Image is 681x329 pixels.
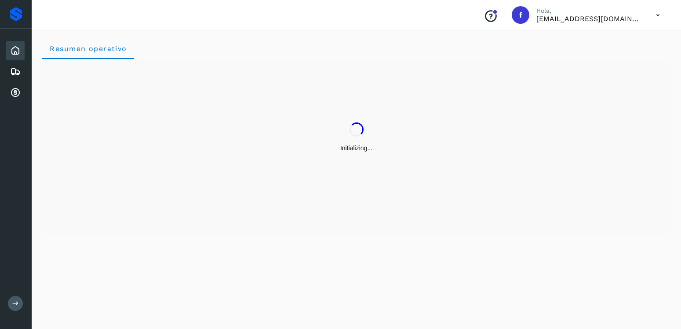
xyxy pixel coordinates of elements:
span: Resumen operativo [49,44,127,53]
p: facturacion@protransport.com.mx [536,15,642,23]
div: Embarques [6,62,25,81]
div: Inicio [6,41,25,60]
div: Cuentas por cobrar [6,83,25,103]
p: Hola, [536,7,642,15]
